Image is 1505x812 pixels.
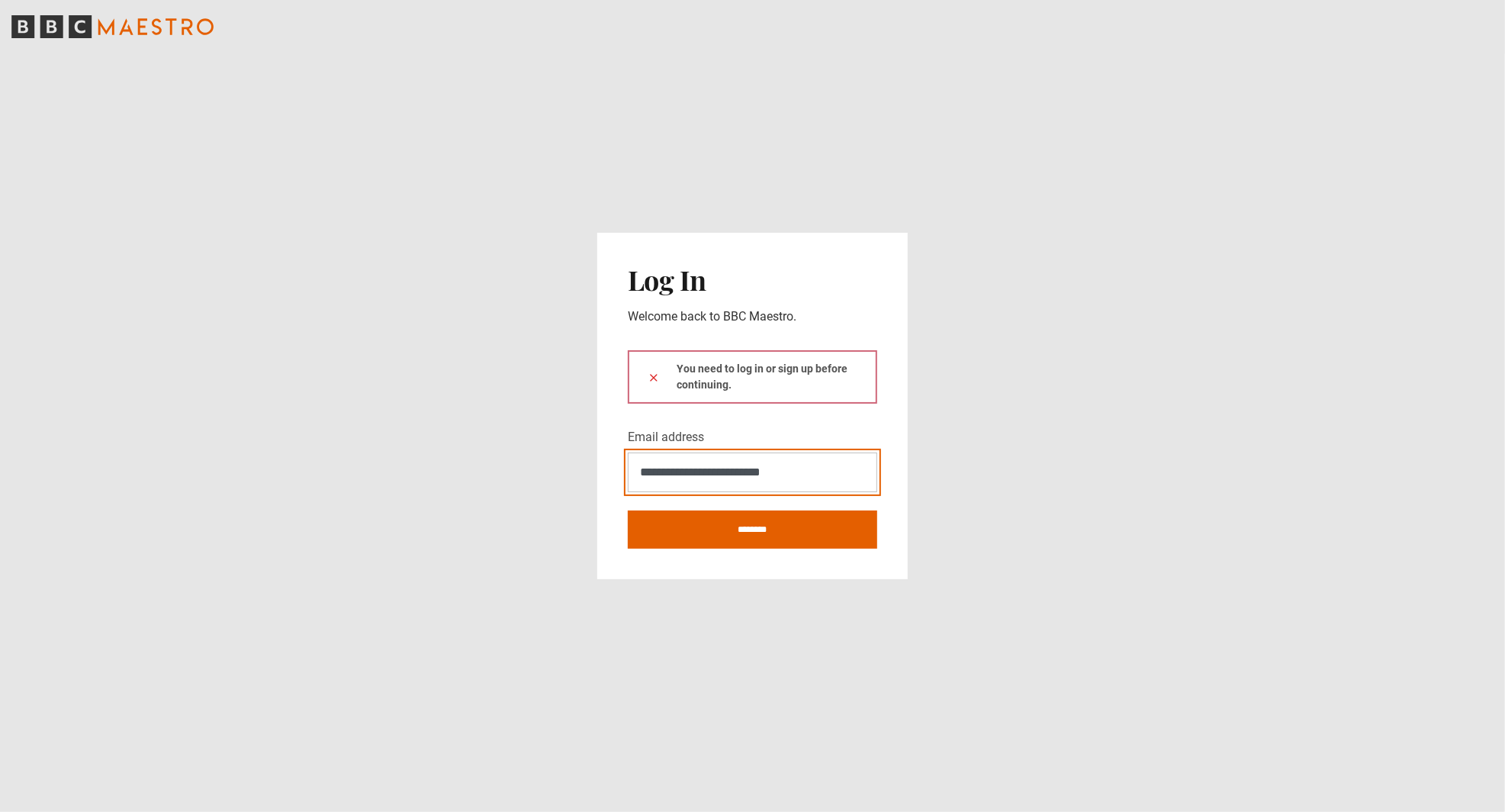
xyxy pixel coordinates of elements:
label: Email address [628,428,704,446]
svg: BBC Maestro [11,15,214,38]
p: Welcome back to BBC Maestro. [628,308,877,326]
div: You need to log in or sign up before continuing. [628,350,877,404]
h2: Log In [628,263,877,295]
